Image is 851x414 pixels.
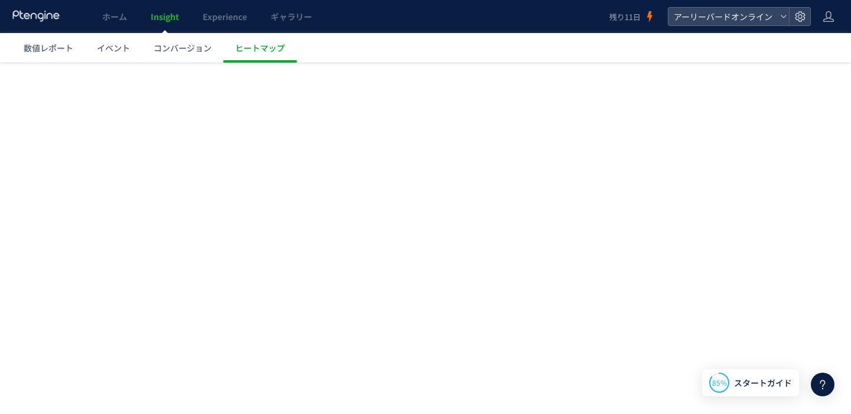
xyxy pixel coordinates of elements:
[235,42,285,54] span: ヒートマップ
[734,377,792,389] span: スタートガイド
[670,8,775,25] span: アーリーバードオンライン
[102,11,127,22] span: ホーム
[97,42,130,54] span: イベント
[203,11,247,22] span: Experience
[151,11,179,22] span: Insight
[609,11,641,22] span: 残り11日
[154,42,212,54] span: コンバージョン
[24,42,73,54] span: 数値レポート
[271,11,312,22] span: ギャラリー
[712,377,727,387] span: 85%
